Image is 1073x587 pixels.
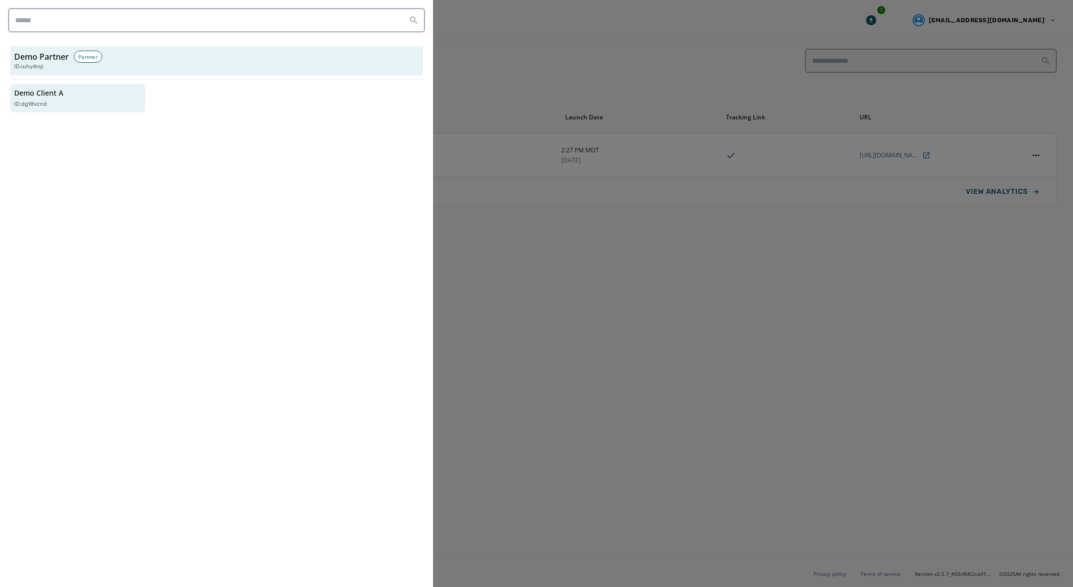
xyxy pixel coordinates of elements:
[10,84,145,113] button: Demo Client AID:dgt8vznd
[8,8,330,19] body: Rich Text Area
[10,47,423,75] button: Demo PartnerPartnerID:iuhy4rqi
[14,88,63,98] p: Demo Client A
[14,51,69,63] h3: Demo Partner
[74,51,102,63] div: Partner
[14,100,47,109] p: ID: dgt8vznd
[14,63,44,71] span: ID: iuhy4rqi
